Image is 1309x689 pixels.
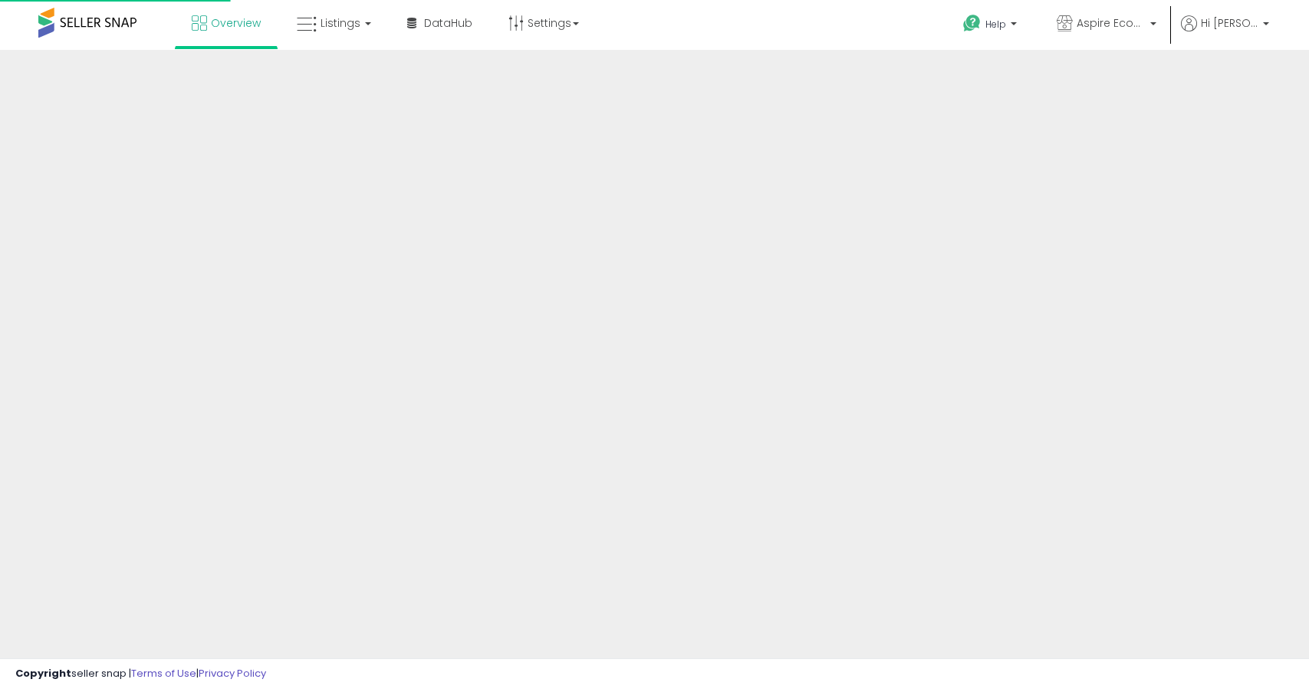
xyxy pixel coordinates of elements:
[15,666,71,681] strong: Copyright
[199,666,266,681] a: Privacy Policy
[985,18,1006,31] span: Help
[15,667,266,681] div: seller snap | |
[962,14,982,33] i: Get Help
[1201,15,1258,31] span: Hi [PERSON_NAME]
[1181,15,1269,50] a: Hi [PERSON_NAME]
[211,15,261,31] span: Overview
[1077,15,1146,31] span: Aspire Ecommerce
[131,666,196,681] a: Terms of Use
[321,15,360,31] span: Listings
[951,2,1032,50] a: Help
[424,15,472,31] span: DataHub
